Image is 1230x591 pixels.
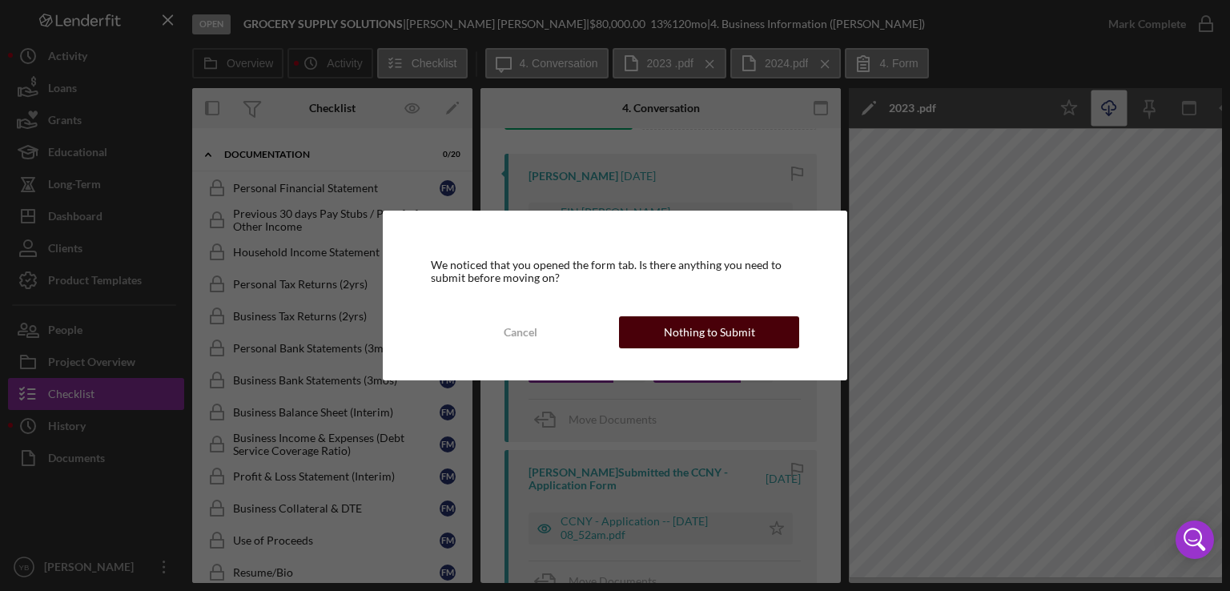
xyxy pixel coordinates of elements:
div: We noticed that you opened the form tab. Is there anything you need to submit before moving on? [431,259,800,284]
div: Open Intercom Messenger [1176,521,1214,559]
button: Cancel [431,316,611,348]
div: Nothing to Submit [664,316,755,348]
button: Nothing to Submit [619,316,799,348]
div: Cancel [504,316,537,348]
